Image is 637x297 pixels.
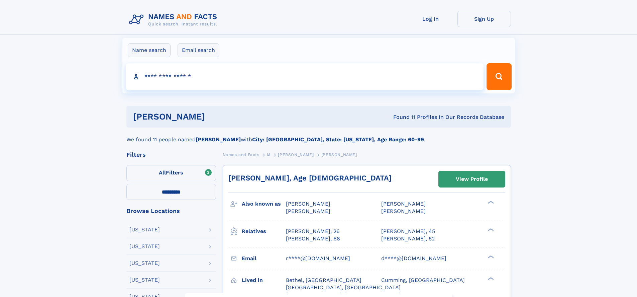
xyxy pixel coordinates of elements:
a: [PERSON_NAME], 68 [286,235,340,242]
div: Filters [126,152,216,158]
label: Filters [126,165,216,181]
a: View Profile [439,171,505,187]
a: [PERSON_NAME], 26 [286,228,340,235]
span: [GEOGRAPHIC_DATA], [GEOGRAPHIC_DATA] [286,284,401,291]
div: [US_STATE] [129,261,160,266]
div: [US_STATE] [129,244,160,249]
span: [PERSON_NAME] [321,152,357,157]
h3: Lived in [242,275,286,286]
span: [PERSON_NAME] [381,208,426,214]
div: ❯ [486,254,494,259]
button: Search Button [487,63,511,90]
span: [PERSON_NAME] [278,152,314,157]
a: [PERSON_NAME], 45 [381,228,435,235]
span: [PERSON_NAME] [381,201,426,207]
a: Sign Up [457,11,511,27]
h3: Relatives [242,226,286,237]
span: [PERSON_NAME] [286,208,330,214]
span: All [159,169,166,176]
div: We found 11 people named with . [126,128,511,144]
label: Name search [128,43,171,57]
a: [PERSON_NAME] [278,150,314,159]
h3: Email [242,253,286,264]
div: [US_STATE] [129,227,160,232]
label: Email search [178,43,219,57]
div: [US_STATE] [129,277,160,283]
a: [PERSON_NAME], Age [DEMOGRAPHIC_DATA] [228,174,392,182]
b: City: [GEOGRAPHIC_DATA], State: [US_STATE], Age Range: 60-99 [252,136,424,143]
a: [PERSON_NAME], 52 [381,235,435,242]
b: [PERSON_NAME] [196,136,241,143]
a: M [267,150,271,159]
img: Logo Names and Facts [126,11,223,29]
div: ❯ [486,276,494,281]
span: [PERSON_NAME] [286,201,330,207]
span: Bethel, [GEOGRAPHIC_DATA] [286,277,361,283]
div: Browse Locations [126,208,216,214]
div: ❯ [486,200,494,205]
h3: Also known as [242,198,286,210]
input: search input [126,63,484,90]
div: View Profile [456,171,488,187]
span: M [267,152,271,157]
div: ❯ [486,227,494,232]
a: Names and Facts [223,150,259,159]
h1: [PERSON_NAME] [133,113,299,121]
a: Log In [404,11,457,27]
span: Cumming, [GEOGRAPHIC_DATA] [381,277,465,283]
div: Found 11 Profiles In Our Records Database [299,114,504,121]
